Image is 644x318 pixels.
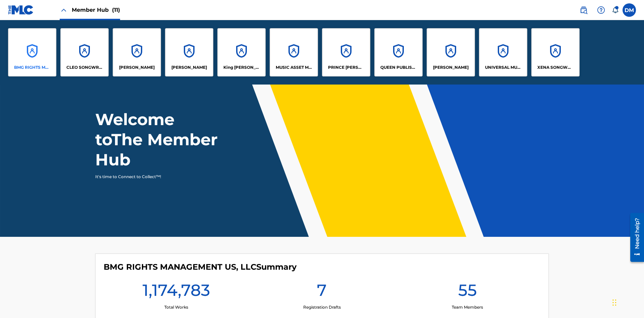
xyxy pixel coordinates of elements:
p: CLEO SONGWRITER [66,64,103,70]
span: (11) [112,7,120,13]
p: XENA SONGWRITER [537,64,574,70]
a: AccountsMUSIC ASSET MANAGEMENT (MAM) [270,28,318,76]
img: search [580,6,588,14]
p: UNIVERSAL MUSIC PUB GROUP [485,64,522,70]
h1: 7 [317,280,327,304]
p: King McTesterson [223,64,260,70]
a: AccountsKing [PERSON_NAME] [217,28,266,76]
img: Close [60,6,68,14]
p: Registration Drafts [303,304,341,310]
h1: 1,174,783 [143,280,210,304]
iframe: Resource Center [625,210,644,265]
a: Accounts[PERSON_NAME] [165,28,213,76]
a: AccountsXENA SONGWRITER [531,28,580,76]
a: AccountsBMG RIGHTS MANAGEMENT US, LLC [8,28,56,76]
p: MUSIC ASSET MANAGEMENT (MAM) [276,64,312,70]
a: Public Search [577,3,590,17]
a: AccountsPRINCE [PERSON_NAME] [322,28,370,76]
a: AccountsCLEO SONGWRITER [60,28,109,76]
p: BMG RIGHTS MANAGEMENT US, LLC [14,64,51,70]
a: AccountsUNIVERSAL MUSIC PUB GROUP [479,28,527,76]
iframe: Chat Widget [610,286,644,318]
a: Accounts[PERSON_NAME] [113,28,161,76]
p: QUEEN PUBLISHA [380,64,417,70]
a: Accounts[PERSON_NAME] [427,28,475,76]
img: MLC Logo [8,5,34,15]
p: It's time to Connect to Collect™! [95,174,212,180]
img: help [597,6,605,14]
p: RONALD MCTESTERSON [433,64,469,70]
div: Drag [612,293,616,313]
div: Help [594,3,608,17]
p: Team Members [452,304,483,310]
p: EYAMA MCSINGER [171,64,207,70]
div: User Menu [623,3,636,17]
p: Total Works [164,304,188,310]
div: Notifications [612,7,619,13]
h1: 55 [458,280,477,304]
p: ELVIS COSTELLO [119,64,155,70]
p: PRINCE MCTESTERSON [328,64,365,70]
a: AccountsQUEEN PUBLISHA [374,28,423,76]
h4: BMG RIGHTS MANAGEMENT US, LLC [104,262,297,272]
h1: Welcome to The Member Hub [95,109,221,170]
span: Member Hub [72,6,120,14]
